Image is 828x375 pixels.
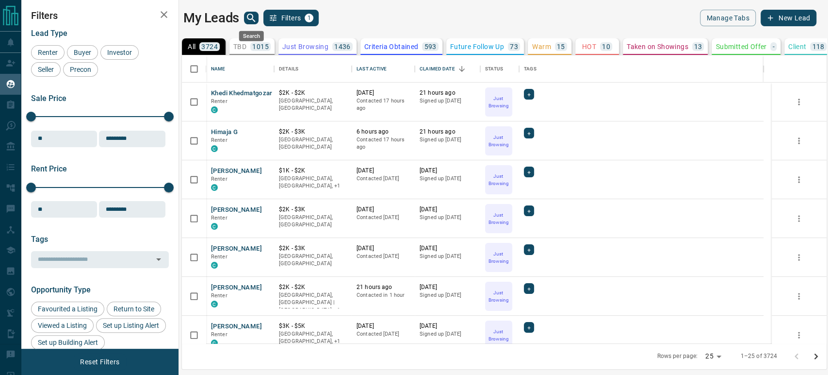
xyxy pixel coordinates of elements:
h2: Filters [31,10,169,21]
p: 593 [424,43,436,50]
p: Contacted [DATE] [357,175,410,183]
div: Last Active [352,55,415,83]
div: Name [211,55,226,83]
p: Just Browsing [282,43,328,50]
p: Just Browsing [486,134,511,148]
span: + [527,167,531,177]
div: Precon [63,62,98,77]
span: + [527,206,531,216]
p: Submitted Offer [715,43,766,50]
div: + [524,128,534,138]
p: [GEOGRAPHIC_DATA], [GEOGRAPHIC_DATA] [279,97,347,112]
div: condos.ca [211,184,218,191]
p: 1436 [334,43,351,50]
p: [GEOGRAPHIC_DATA], [GEOGRAPHIC_DATA] [279,136,347,151]
div: condos.ca [211,262,218,269]
p: $2K - $2K [279,283,347,291]
span: Seller [34,66,57,73]
button: New Lead [761,10,816,26]
span: + [527,284,531,293]
button: [PERSON_NAME] [211,244,262,254]
p: TBD [233,43,246,50]
button: Manage Tabs [700,10,755,26]
p: Client [788,43,806,50]
span: Buyer [70,49,95,56]
div: Favourited a Listing [31,302,104,316]
p: Taken on Showings [627,43,688,50]
p: [DATE] [420,244,475,253]
p: Signed up [DATE] [420,253,475,260]
span: 1 [306,15,312,21]
span: Opportunity Type [31,285,91,294]
p: 118 [812,43,824,50]
p: [DATE] [357,89,410,97]
p: Contacted [DATE] [357,214,410,222]
div: condos.ca [211,340,218,346]
p: Signed up [DATE] [420,175,475,183]
button: more [792,328,806,342]
div: condos.ca [211,301,218,307]
div: condos.ca [211,223,218,230]
div: Claimed Date [415,55,480,83]
button: [PERSON_NAME] [211,283,262,292]
p: Signed up [DATE] [420,330,475,338]
span: Return to Site [110,305,158,313]
h1: My Leads [183,10,239,26]
div: condos.ca [211,145,218,152]
p: 21 hours ago [420,89,475,97]
div: Tags [524,55,536,83]
div: + [524,322,534,333]
p: Rows per page: [657,352,698,360]
p: [DATE] [357,244,410,253]
p: $1K - $2K [279,167,347,175]
div: Details [274,55,352,83]
div: Last Active [357,55,387,83]
p: [DATE] [420,283,475,291]
div: Investor [100,45,139,60]
span: Renter [211,331,227,338]
button: [PERSON_NAME] [211,167,262,176]
p: Contacted [DATE] [357,253,410,260]
p: Future Follow Up [450,43,504,50]
span: Precon [66,66,95,73]
span: Renter [211,176,227,182]
p: [DATE] [420,205,475,214]
p: Warm [532,43,551,50]
button: more [792,95,806,109]
button: Sort [455,62,469,76]
button: [PERSON_NAME] [211,322,262,331]
div: Set up Building Alert [31,335,105,350]
div: 25 [701,349,725,363]
p: [DATE] [357,205,410,214]
p: Contacted [DATE] [357,330,410,338]
div: Status [480,55,519,83]
p: $3K - $5K [279,322,347,330]
span: + [527,128,531,138]
p: $2K - $3K [279,244,347,253]
span: Renter [211,98,227,104]
p: Toronto [279,175,347,190]
p: $2K - $2K [279,89,347,97]
p: Just Browsing [486,289,511,304]
p: $2K - $3K [279,128,347,136]
p: Just Browsing [486,250,511,265]
span: Set up Listing Alert [99,322,162,329]
p: All [188,43,195,50]
button: Open [152,253,165,266]
span: Rent Price [31,164,67,173]
div: Buyer [67,45,98,60]
p: Contacted in 1 hour [357,291,410,299]
div: Seller [31,62,61,77]
span: Renter [211,215,227,221]
div: Tags [519,55,763,83]
p: - [772,43,774,50]
p: Just Browsing [486,95,511,109]
button: search button [244,12,259,24]
button: Reset Filters [74,354,126,370]
p: Just Browsing [486,172,511,187]
button: Khedi Khedmatgozar [211,89,273,98]
p: Signed up [DATE] [420,291,475,299]
button: [PERSON_NAME] [211,205,262,215]
div: + [524,244,534,255]
p: 1015 [252,43,269,50]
